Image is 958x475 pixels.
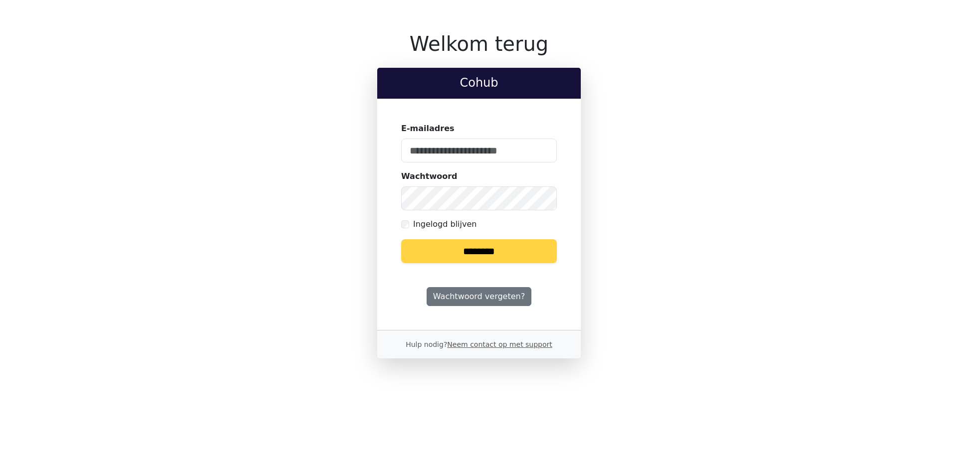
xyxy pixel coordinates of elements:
[427,287,531,306] a: Wachtwoord vergeten?
[401,170,458,182] label: Wachtwoord
[447,340,552,348] a: Neem contact op met support
[413,218,477,230] label: Ingelogd blijven
[385,76,573,90] h2: Cohub
[406,340,552,348] small: Hulp nodig?
[377,32,581,56] h1: Welkom terug
[401,123,455,135] label: E-mailadres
